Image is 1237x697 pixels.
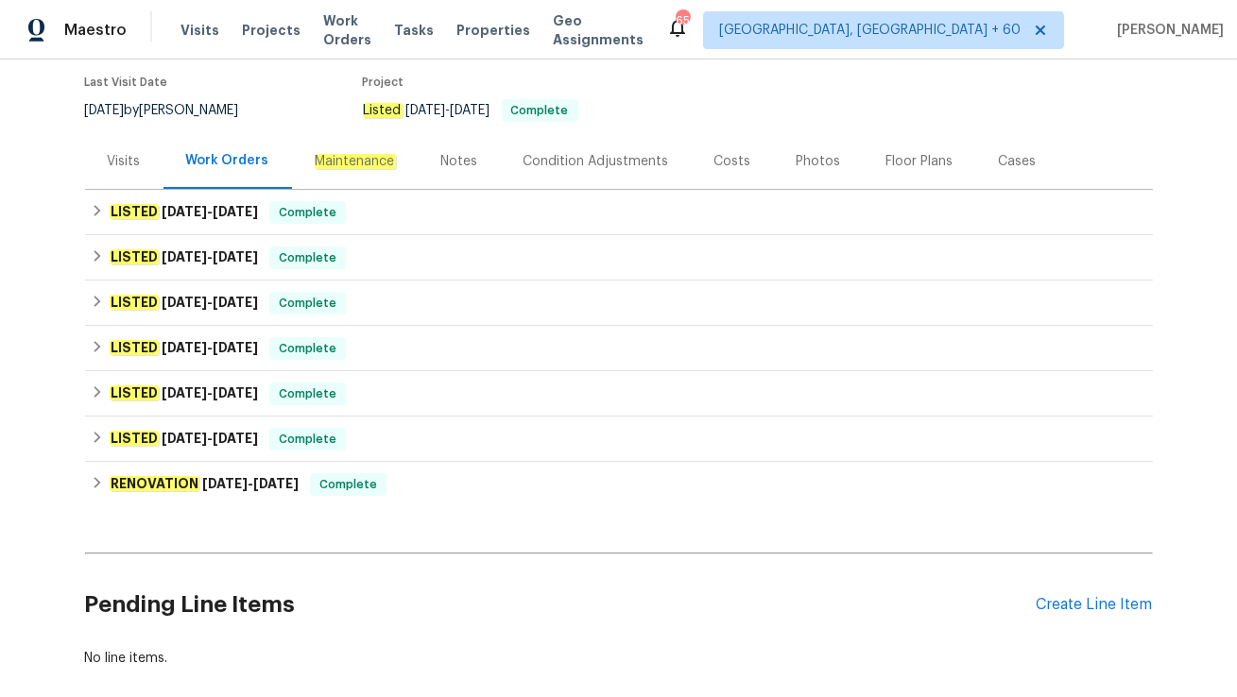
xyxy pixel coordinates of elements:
span: - [406,104,490,117]
span: - [162,296,258,309]
span: Complete [271,294,344,313]
span: [DATE] [213,432,258,445]
em: LISTED [110,431,159,446]
span: Geo Assignments [553,11,644,49]
div: Condition Adjustments [524,152,669,171]
div: LISTED [DATE]-[DATE]Complete [85,280,1153,326]
span: [DATE] [406,104,446,117]
em: Listed [363,103,403,118]
em: LISTED [110,340,159,355]
div: Notes [441,152,478,171]
span: Last Visit Date [85,76,168,88]
span: [DATE] [162,432,207,445]
span: - [162,386,258,399]
span: - [162,341,258,354]
span: [DATE] [213,341,258,354]
span: [DATE] [213,386,258,399]
span: Complete [271,203,344,222]
span: - [162,205,258,218]
span: [DATE] [213,205,258,218]
div: Photos [797,152,841,171]
div: LISTED [DATE]-[DATE]Complete [85,235,1153,280]
span: Complete [271,339,344,358]
div: Visits [108,152,141,171]
span: [DATE] [162,341,207,354]
div: Floor Plans [886,152,954,171]
span: Complete [271,384,344,403]
span: [DATE] [202,477,248,490]
span: [DATE] [451,104,490,117]
span: [DATE] [213,296,258,309]
span: [DATE] [162,205,207,218]
em: LISTED [110,385,159,400]
div: No line items. [85,649,1153,668]
div: Costs [714,152,751,171]
span: Tasks [394,24,434,37]
span: [DATE] [162,296,207,309]
span: [DATE] [213,250,258,263]
em: RENOVATION [110,476,199,491]
em: Maintenance [315,154,396,169]
span: Complete [504,105,576,116]
em: LISTED [110,204,159,219]
div: by [PERSON_NAME] [85,99,262,122]
div: LISTED [DATE]-[DATE]Complete [85,326,1153,371]
span: - [202,477,299,490]
div: LISTED [DATE]-[DATE]Complete [85,416,1153,462]
div: 652 [676,11,689,30]
span: [DATE] [162,250,207,263]
span: [DATE] [85,104,125,117]
span: - [162,432,258,445]
span: Properties [456,21,530,40]
h2: Pending Line Items [85,561,1037,649]
span: [DATE] [253,477,299,490]
em: LISTED [110,295,159,310]
div: LISTED [DATE]-[DATE]Complete [85,190,1153,235]
div: Cases [999,152,1037,171]
span: Work Orders [323,11,371,49]
div: Work Orders [186,151,269,170]
span: Projects [242,21,301,40]
span: [PERSON_NAME] [1109,21,1224,40]
em: LISTED [110,249,159,264]
div: RENOVATION [DATE]-[DATE]Complete [85,462,1153,507]
span: Complete [271,248,344,267]
div: Create Line Item [1037,596,1153,614]
span: [DATE] [162,386,207,399]
span: Visits [180,21,219,40]
span: Complete [271,430,344,449]
span: [GEOGRAPHIC_DATA], [GEOGRAPHIC_DATA] + 60 [719,21,1021,40]
span: - [162,250,258,263]
div: LISTED [DATE]-[DATE]Complete [85,371,1153,416]
span: Maestro [64,21,127,40]
span: Project [363,76,404,88]
span: Complete [312,475,385,494]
